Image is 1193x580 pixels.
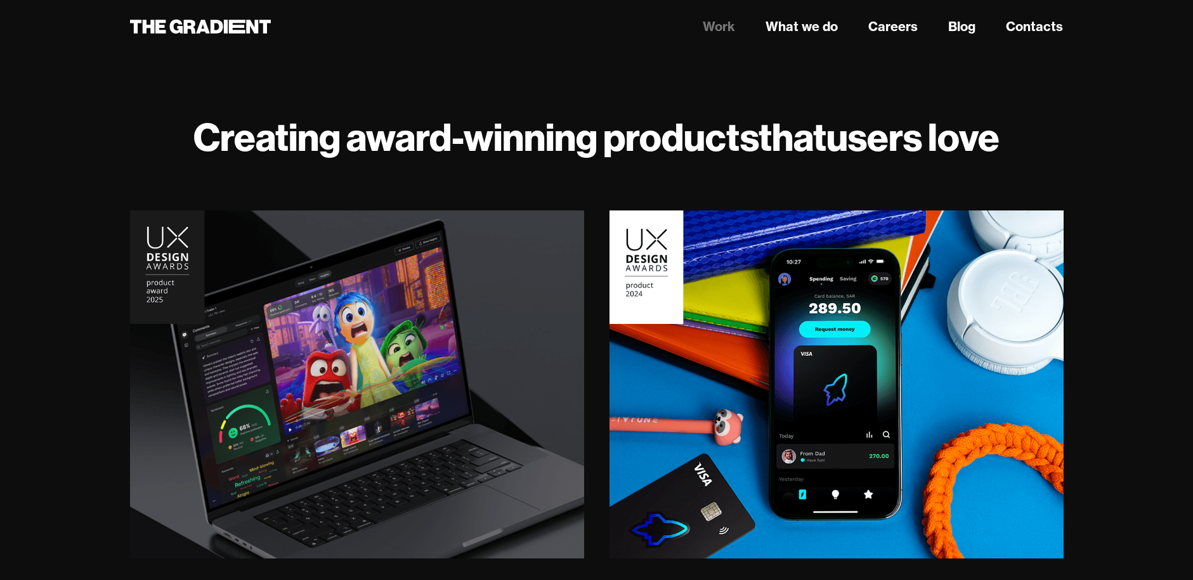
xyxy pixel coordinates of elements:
h1: Creating award-winning products users love [130,114,1064,160]
strong: that [759,113,826,161]
a: Blog [948,17,975,36]
a: Careers [868,17,918,36]
a: Work [703,17,735,36]
a: Contacts [1006,17,1063,36]
a: What we do [766,17,838,36]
